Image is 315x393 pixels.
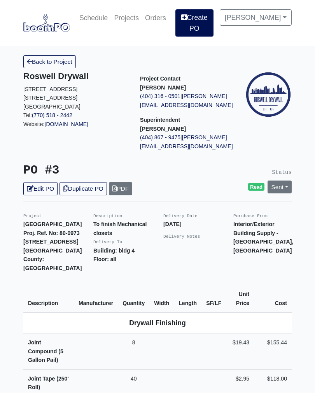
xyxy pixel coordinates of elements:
[23,230,80,236] strong: Proj. Ref. No: 80-0973
[140,134,233,149] a: [PERSON_NAME][EMAIL_ADDRESS][DOMAIN_NAME]
[93,214,122,218] small: Description
[23,111,128,120] p: Tel:
[140,93,180,99] a: (404) 316 - 0501
[93,256,116,262] strong: Floor: all
[140,84,186,91] strong: [PERSON_NAME]
[248,183,265,191] span: Read
[149,285,174,313] th: Width
[23,239,79,245] strong: [STREET_ADDRESS]
[140,133,245,151] p: |
[140,75,180,82] span: Project Contact
[23,85,128,94] p: [STREET_ADDRESS]
[23,182,58,195] a: Edit PO
[23,247,82,254] strong: [GEOGRAPHIC_DATA]
[23,71,128,128] div: Website:
[163,234,200,239] small: Delivery Notes
[111,9,142,26] a: Projects
[23,256,82,271] strong: County: [GEOGRAPHIC_DATA]
[32,112,72,118] a: (770) 518 - 2442
[142,9,169,26] a: Orders
[23,214,42,218] small: Project
[140,93,233,108] a: [PERSON_NAME][EMAIL_ADDRESS][DOMAIN_NAME]
[272,169,292,175] small: Status
[129,319,186,327] b: Drywall Finishing
[109,182,133,195] a: PDF
[23,14,70,32] img: boomPO
[45,121,89,127] a: [DOMAIN_NAME]
[93,240,122,244] small: Delivery To
[118,333,149,370] td: 8
[140,134,180,140] a: (404) 867 - 9475
[93,247,135,254] strong: Building: bldg 4
[233,220,292,255] p: Interior/Exterior Building Supply - [GEOGRAPHIC_DATA], [GEOGRAPHIC_DATA]
[59,182,107,195] a: Duplicate PO
[23,71,128,81] h5: Roswell Drywall
[118,285,149,313] th: Quantity
[174,285,201,313] th: Length
[23,55,76,68] a: Back to Project
[226,333,254,370] td: $19.43
[175,9,213,37] a: Create PO
[254,285,292,313] th: Cost
[23,163,152,178] h3: PO #3
[268,181,292,193] a: Sent
[23,102,128,111] p: [GEOGRAPHIC_DATA]
[93,221,147,236] strong: To finish Mechanical closets
[233,214,268,218] small: Purchase From
[23,93,128,102] p: [STREET_ADDRESS]
[23,285,74,313] th: Description
[74,285,118,313] th: Manufacturer
[76,9,111,26] a: Schedule
[226,285,254,313] th: Unit Price
[140,117,180,123] span: Superintendent
[28,339,63,363] strong: Joint Compound (5 Gallon Pail)
[254,333,292,370] td: $155.44
[201,285,226,313] th: SF/LF
[140,92,245,109] p: |
[23,221,82,227] strong: [GEOGRAPHIC_DATA]
[140,126,186,132] strong: [PERSON_NAME]
[163,221,182,227] strong: [DATE]
[28,375,69,391] strong: Joint Tape (250' Roll)
[163,214,198,218] small: Delivery Date
[220,9,292,26] a: [PERSON_NAME]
